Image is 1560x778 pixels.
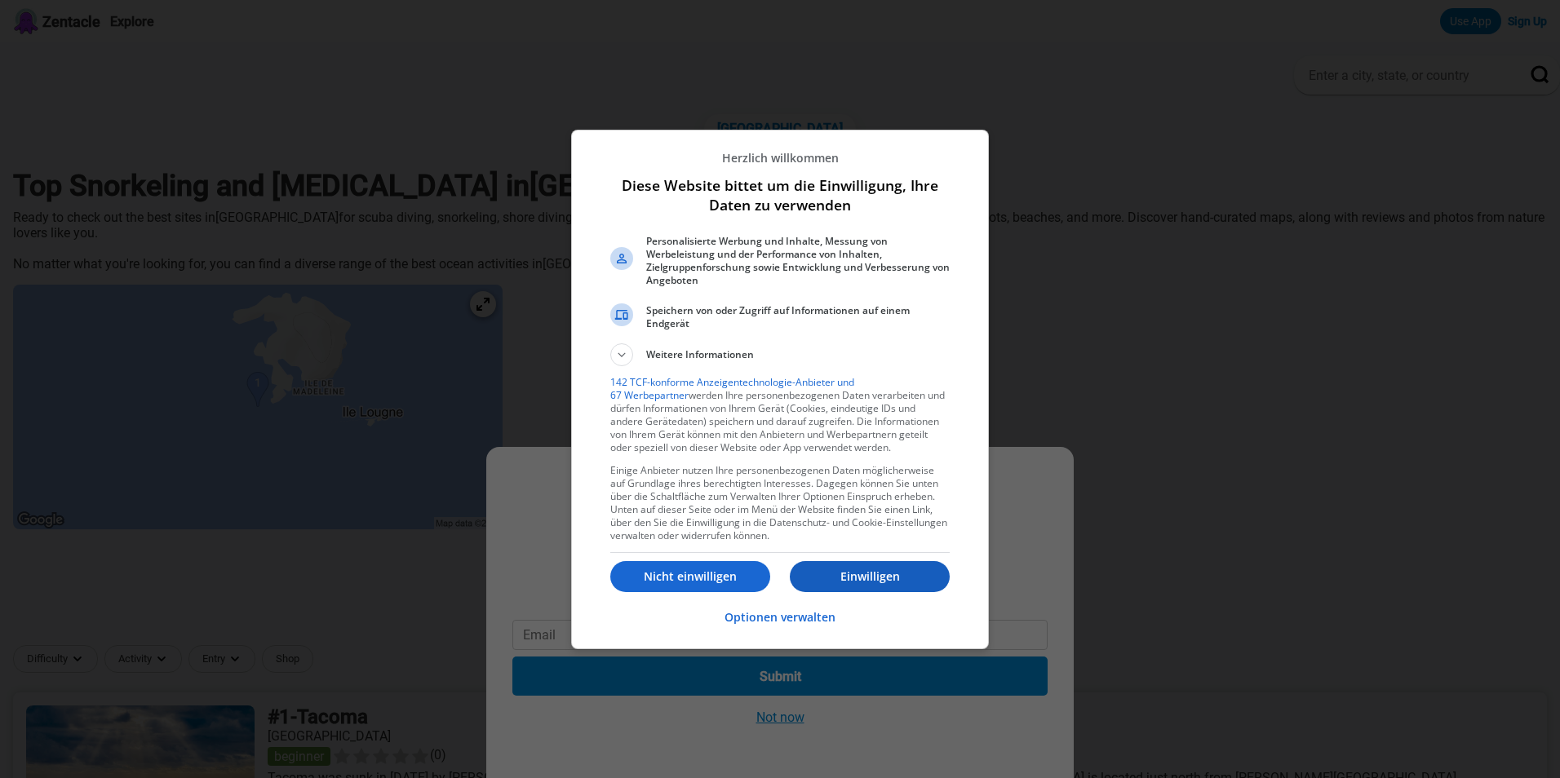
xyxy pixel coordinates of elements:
p: Einige Anbieter nutzen Ihre personenbezogenen Daten möglicherweise auf Grundlage ihres berechtigt... [610,464,950,542]
span: Speichern von oder Zugriff auf Informationen auf einem Endgerät [646,304,950,330]
button: Optionen verwalten [725,600,835,635]
h1: Diese Website bittet um die Einwilligung, Ihre Daten zu verwenden [610,175,950,214]
p: Einwilligen [790,568,950,585]
div: Diese Website bittet um die Einwilligung, Ihre Daten zu verwenden [571,130,989,649]
button: Einwilligen [790,561,950,592]
a: 142 TCF-konforme Anzeigentechnologie-Anbieter und 67 Werbepartner [610,375,854,402]
p: Herzlich willkommen [610,150,950,166]
p: werden Ihre personenbezogenen Daten verarbeiten und dürfen Informationen von Ihrem Gerät (Cookies... [610,376,950,454]
span: Weitere Informationen [646,347,754,366]
button: Weitere Informationen [610,343,950,366]
span: Personalisierte Werbung und Inhalte, Messung von Werbeleistung und der Performance von Inhalten, ... [646,235,950,287]
p: Optionen verwalten [725,609,835,625]
p: Nicht einwilligen [610,568,770,585]
button: Nicht einwilligen [610,561,770,592]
